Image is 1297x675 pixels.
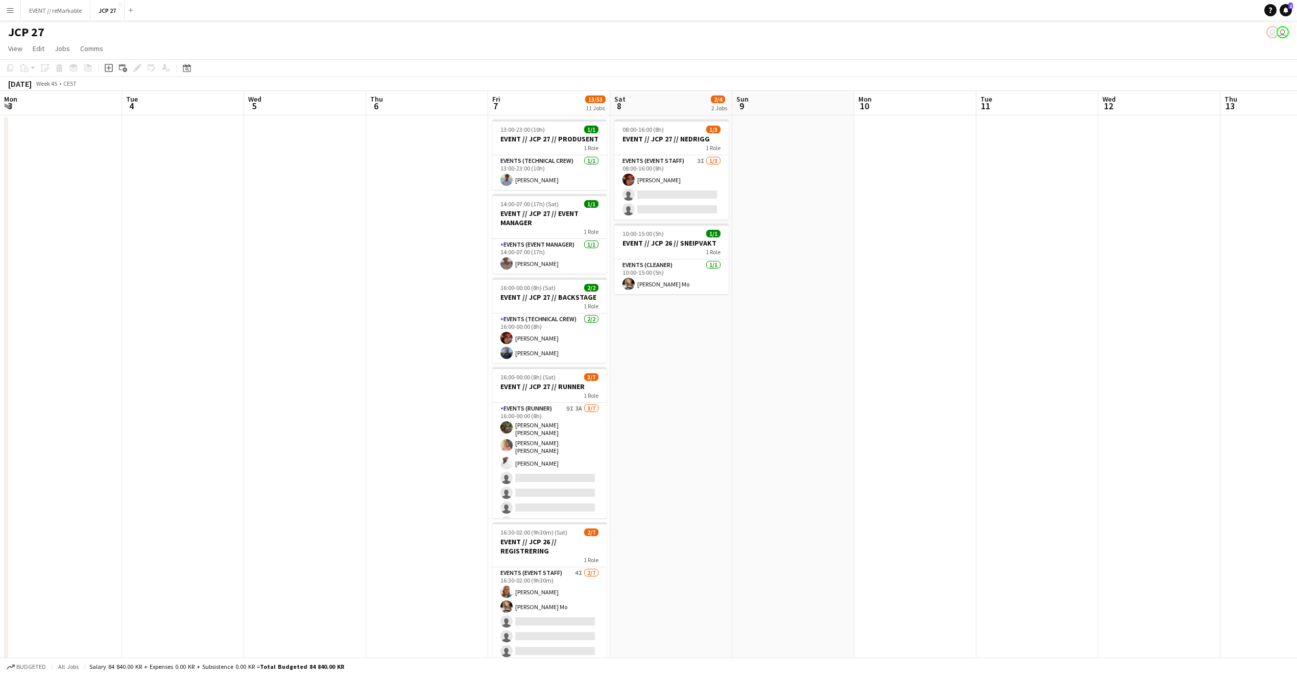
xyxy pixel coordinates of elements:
app-card-role: Events (Technical Crew)1/113:00-23:00 (10h)[PERSON_NAME] [492,155,607,190]
span: 1 Role [706,144,720,152]
h3: EVENT // JCP 27 // RUNNER [492,382,607,391]
span: 6 [369,100,383,112]
h3: EVENT // JCP 27 // NEDRIGG [614,134,729,143]
span: Thu [1224,94,1237,104]
app-card-role: Events (Event Staff)3I1/308:00-16:00 (8h)[PERSON_NAME] [614,155,729,220]
app-job-card: 16:30-02:00 (9h30m) (Sat)2/7EVENT // JCP 26 // REGISTRERING1 RoleEvents (Event Staff)4I2/716:30-0... [492,522,607,673]
app-user-avatar: Mille Jacobsen [1277,26,1289,38]
div: 2 Jobs [711,104,727,112]
span: All jobs [56,663,81,670]
span: 11 [979,100,992,112]
app-job-card: 10:00-15:00 (5h)1/1EVENT // JCP 26 // SNEIPVAKT1 RoleEvents (Cleaner)1/110:00-15:00 (5h)[PERSON_N... [614,224,729,294]
span: 10:00-15:00 (5h) [622,230,664,237]
h3: EVENT // JCP 27 // BACKSTAGE [492,293,607,302]
span: 2 [1288,3,1293,9]
span: Mon [858,94,872,104]
app-job-card: 13:00-23:00 (10h)1/1EVENT // JCP 27 // PRODUSENT1 RoleEvents (Technical Crew)1/113:00-23:00 (10h)... [492,119,607,190]
app-job-card: 14:00-07:00 (17h) (Sat)1/1EVENT // JCP 27 // EVENT MANAGER1 RoleEvents (Event Manager)1/114:00-07... [492,194,607,274]
span: 1 Role [584,556,598,564]
span: Fri [492,94,500,104]
h3: EVENT // JCP 27 // EVENT MANAGER [492,209,607,227]
div: Salary 84 840.00 KR + Expenses 0.00 KR + Subsistence 0.00 KR = [89,663,344,670]
span: 13 [1223,100,1237,112]
a: Jobs [51,42,74,55]
span: 13:00-23:00 (10h) [500,126,545,133]
span: Jobs [55,44,70,53]
a: Edit [29,42,49,55]
app-job-card: 08:00-16:00 (8h)1/3EVENT // JCP 27 // NEDRIGG1 RoleEvents (Event Staff)3I1/308:00-16:00 (8h)[PERS... [614,119,729,220]
span: Comms [80,44,103,53]
span: Week 45 [34,80,59,87]
app-job-card: 16:00-00:00 (8h) (Sat)3/7EVENT // JCP 27 // RUNNER1 RoleEvents (Runner)9I3A3/716:00-00:00 (8h)[PE... [492,367,607,518]
span: 4 [125,100,138,112]
span: 1 Role [584,392,598,399]
span: Edit [33,44,44,53]
span: 14:00-07:00 (17h) (Sat) [500,200,559,208]
span: 13/53 [585,95,606,103]
app-job-card: 16:00-00:00 (8h) (Sat)2/2EVENT // JCP 27 // BACKSTAGE1 RoleEvents (Technical Crew)2/216:00-00:00 ... [492,278,607,363]
span: 1/1 [706,230,720,237]
span: 8 [613,100,626,112]
span: 2/7 [584,528,598,536]
div: CEST [63,80,77,87]
span: 08:00-16:00 (8h) [622,126,664,133]
button: EVENT // reMarkable [21,1,90,20]
h3: EVENT // JCP 26 // SNEIPVAKT [614,238,729,248]
a: Comms [76,42,107,55]
app-card-role: Events (Runner)9I3A3/716:00-00:00 (8h)[PERSON_NAME] [PERSON_NAME][PERSON_NAME] [PERSON_NAME][PERS... [492,403,607,533]
span: 16:30-02:00 (9h30m) (Sat) [500,528,567,536]
span: 1/1 [584,126,598,133]
span: 7 [491,100,500,112]
button: Budgeted [5,661,47,672]
span: View [8,44,22,53]
span: Wed [248,94,261,104]
span: 9 [735,100,749,112]
span: 1 Role [584,302,598,310]
span: 1/3 [706,126,720,133]
span: 5 [247,100,261,112]
span: 1 Role [584,228,598,235]
span: 16:00-00:00 (8h) (Sat) [500,284,556,292]
span: 3/7 [584,373,598,381]
app-card-role: Events (Technical Crew)2/216:00-00:00 (8h)[PERSON_NAME][PERSON_NAME] [492,314,607,363]
span: Thu [370,94,383,104]
h3: EVENT // JCP 27 // PRODUSENT [492,134,607,143]
div: [DATE] [8,79,32,89]
h1: JCP 27 [8,25,44,40]
app-card-role: Events (Event Manager)1/114:00-07:00 (17h)[PERSON_NAME] [492,239,607,274]
div: 11 Jobs [586,104,605,112]
span: 12 [1101,100,1116,112]
span: Mon [4,94,17,104]
button: JCP 27 [90,1,125,20]
span: 10 [857,100,872,112]
span: 2/2 [584,284,598,292]
span: 1 Role [584,144,598,152]
span: 1/1 [584,200,598,208]
span: Sun [736,94,749,104]
a: 2 [1280,4,1292,16]
span: Total Budgeted 84 840.00 KR [260,663,344,670]
span: 3 [3,100,17,112]
span: Tue [980,94,992,104]
span: Sat [614,94,626,104]
span: 1 Role [706,248,720,256]
a: View [4,42,27,55]
span: 2/4 [711,95,725,103]
span: 16:00-00:00 (8h) (Sat) [500,373,556,381]
span: Wed [1102,94,1116,104]
span: Budgeted [16,663,46,670]
app-card-role: Events (Cleaner)1/110:00-15:00 (5h)[PERSON_NAME] Mo [614,259,729,294]
app-user-avatar: Mille Jacobsen [1266,26,1279,38]
h3: EVENT // JCP 26 // REGISTRERING [492,537,607,556]
span: Tue [126,94,138,104]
